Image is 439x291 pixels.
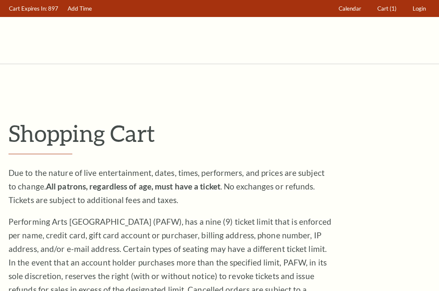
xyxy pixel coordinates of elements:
[46,181,220,191] strong: All patrons, regardless of age, must have a ticket
[409,0,430,17] a: Login
[377,5,388,12] span: Cart
[390,5,396,12] span: (1)
[413,5,426,12] span: Login
[373,0,401,17] a: Cart (1)
[9,119,430,147] p: Shopping Cart
[9,168,325,205] span: Due to the nature of live entertainment, dates, times, performers, and prices are subject to chan...
[64,0,96,17] a: Add Time
[9,5,47,12] span: Cart Expires In:
[335,0,365,17] a: Calendar
[339,5,361,12] span: Calendar
[48,5,58,12] span: 897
